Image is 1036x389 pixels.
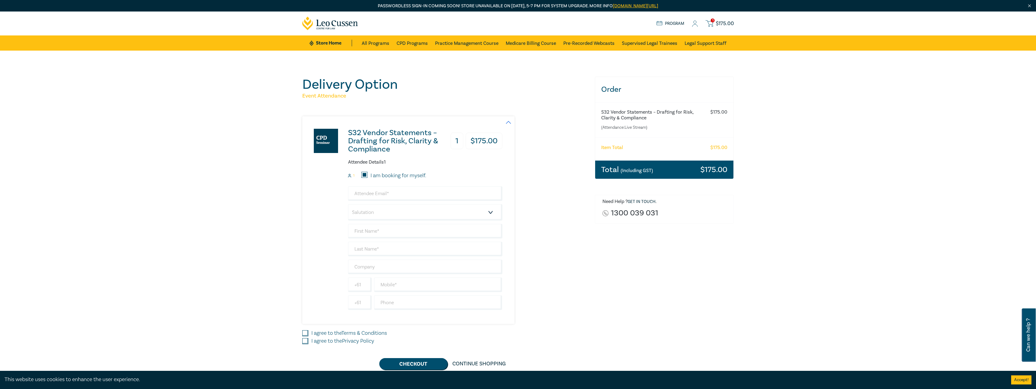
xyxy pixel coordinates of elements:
h6: Attendee Details 1 [348,159,502,165]
h3: S32 Vendor Statements – Drafting for Risk, Clarity & Compliance [348,129,448,153]
a: 1300 039 031 [611,209,658,217]
a: Legal Support Staff [685,35,726,51]
h6: Item Total [601,145,623,151]
a: Get in touch [628,199,655,204]
button: Checkout [379,358,448,370]
span: 1 [711,18,715,22]
input: Company [348,260,502,274]
h3: $ 175.00 [700,166,727,174]
input: First Name* [348,224,502,238]
h6: Need Help ? . [602,199,729,205]
a: [DOMAIN_NAME][URL] [613,3,658,9]
a: Privacy Policy [342,337,374,344]
h3: $ 175.00 [466,133,502,149]
small: (Attendance: Live Stream ) [601,125,703,131]
a: Continue Shopping [448,358,511,370]
input: Attendee Email* [348,186,502,201]
a: Supervised Legal Trainees [622,35,677,51]
input: +61 [348,278,372,292]
h3: Total [601,166,653,174]
span: $ 175.00 [716,20,734,27]
h6: S32 Vendor Statements – Drafting for Risk, Clarity & Compliance [601,109,703,121]
img: S32 Vendor Statements – Drafting for Risk, Clarity & Compliance [314,129,338,153]
button: Accept cookies [1011,375,1031,384]
a: All Programs [362,35,389,51]
input: Mobile* [374,278,502,292]
small: 1 [353,174,354,178]
img: Close [1027,3,1032,8]
a: Program [656,20,685,27]
label: I agree to the [311,329,387,337]
div: This website uses cookies to enhance the user experience. [5,376,1002,384]
label: I agree to the [311,337,374,345]
h6: $ 175.00 [710,109,727,115]
label: I am booking for myself. [370,172,426,180]
a: Terms & Conditions [341,330,387,337]
h1: Delivery Option [302,77,588,92]
input: Last Name* [348,242,502,256]
a: Medicare Billing Course [506,35,556,51]
small: (Including GST) [621,168,653,174]
span: Can we help ? [1025,312,1031,358]
h5: Event Attendance [302,92,588,100]
h3: Order [595,77,734,102]
a: Store Home [310,40,352,46]
input: Phone [374,295,502,310]
p: Passwordless sign-in coming soon! Store unavailable on [DATE], 5–7 PM for system upgrade. More info [302,3,734,9]
input: +61 [348,295,372,310]
a: Practice Management Course [435,35,498,51]
a: CPD Programs [397,35,428,51]
h3: 1 [451,133,463,149]
h6: $ 175.00 [710,145,727,151]
a: Pre-Recorded Webcasts [563,35,615,51]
